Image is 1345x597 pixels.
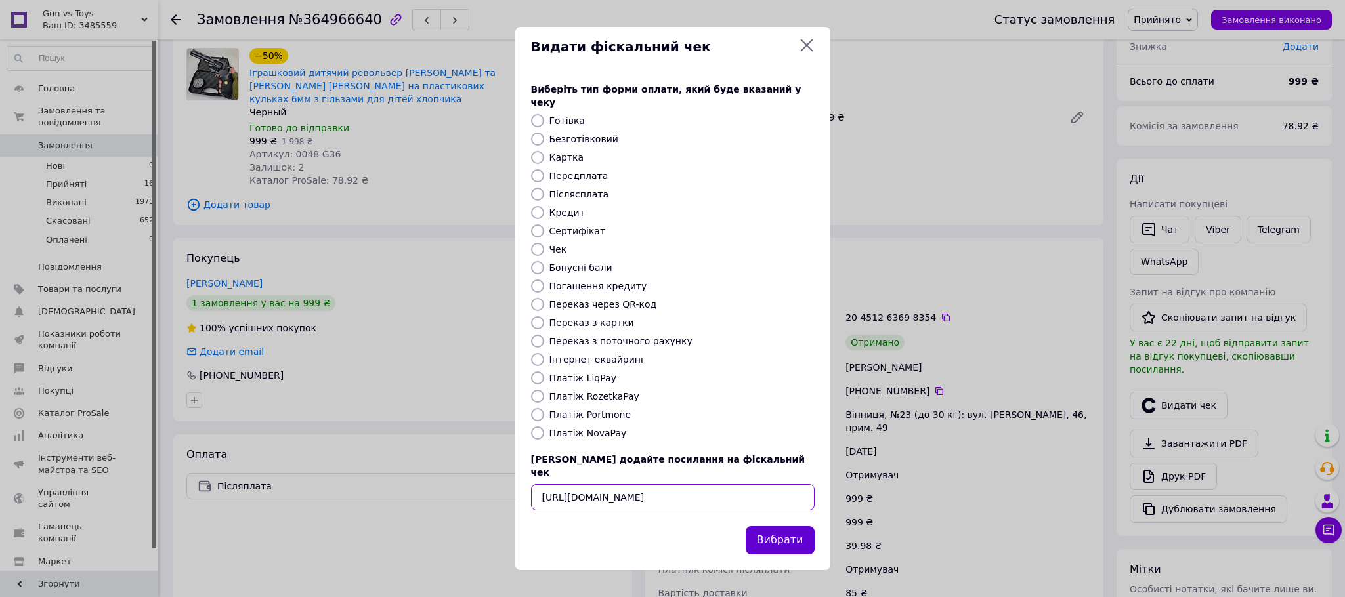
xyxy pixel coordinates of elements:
label: Інтернет еквайринг [549,354,646,365]
label: Платіж RozetkaPay [549,391,639,401]
label: Картка [549,152,584,163]
label: Бонусні бали [549,262,612,273]
label: Платіж Portmone [549,409,631,420]
span: Виберіть тип форми оплати, який буде вказаний у чеку [531,84,801,108]
label: Погашення кредиту [549,281,647,291]
label: Переказ з поточного рахунку [549,336,693,346]
label: Сертифікат [549,226,606,236]
span: Видати фіскальний чек [531,37,794,56]
label: Безготівковий [549,134,618,144]
label: Переказ через QR-код [549,299,657,310]
label: Готівка [549,115,585,126]
label: Кредит [549,207,585,218]
label: Переказ з картки [549,318,634,328]
label: Платіж LiqPay [549,373,616,383]
label: Чек [549,244,567,255]
input: URL чека [531,484,815,510]
label: Передплата [549,171,608,181]
span: [PERSON_NAME] додайте посилання на фіскальний чек [531,454,805,478]
label: Платіж NovaPay [549,428,627,438]
label: Післясплата [549,189,609,199]
button: Вибрати [746,526,815,554]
